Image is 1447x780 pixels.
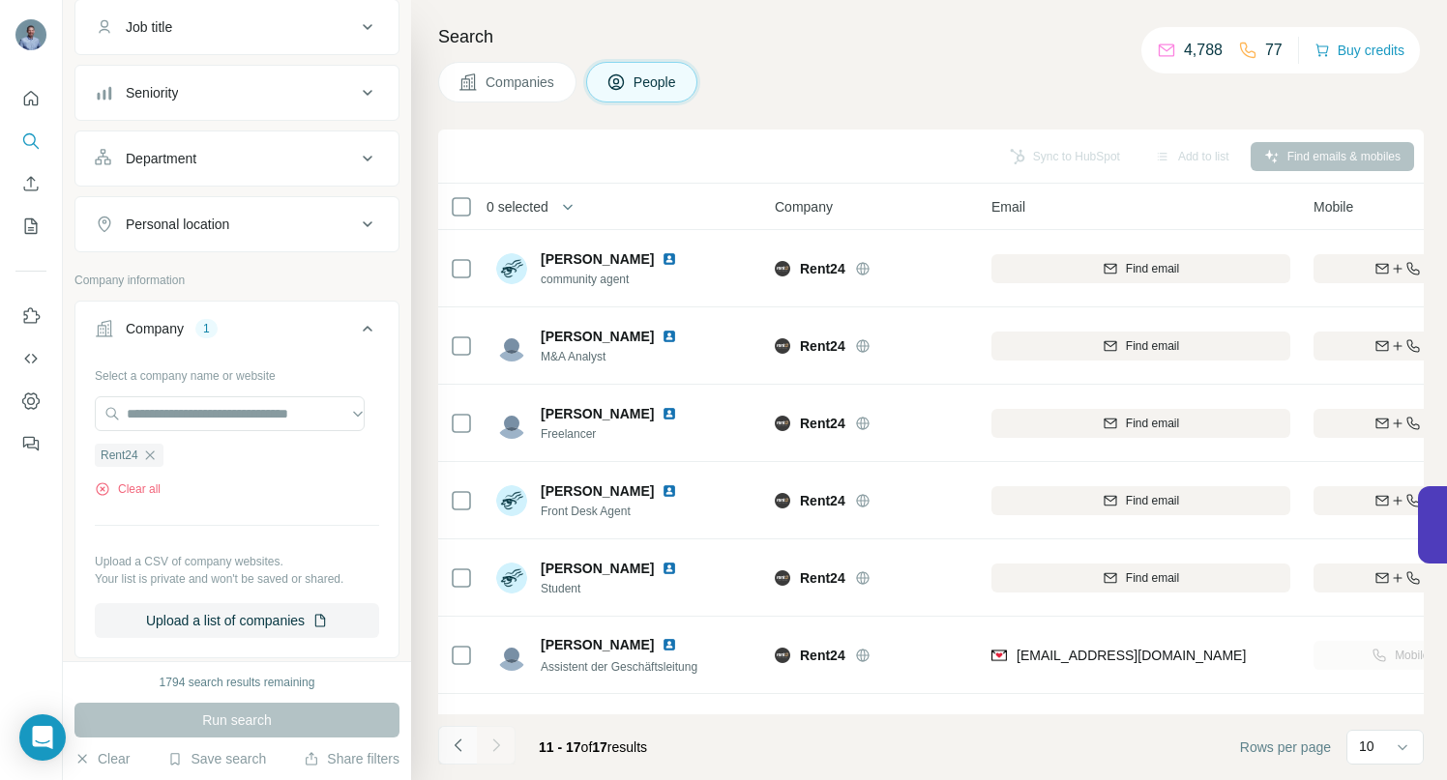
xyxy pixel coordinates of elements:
img: Logo of Rent24 [775,416,790,431]
span: of [581,739,593,755]
span: Rent24 [800,568,845,588]
span: M&A Analyst [541,348,685,365]
span: [PERSON_NAME] [541,327,654,346]
img: Avatar [496,331,527,361]
img: Avatar [15,19,46,50]
span: Email [991,197,1025,217]
button: Enrich CSV [15,166,46,201]
button: Find email [991,409,1290,438]
button: Quick start [15,81,46,116]
span: Freelancer [541,425,685,443]
button: Job title [75,4,399,50]
img: Logo of Rent24 [775,261,790,276]
img: LinkedIn logo [662,483,677,499]
span: 11 - 17 [539,739,581,755]
div: 1 [195,320,218,337]
button: Navigate to previous page [438,726,477,765]
p: Your list is private and won't be saved or shared. [95,570,379,588]
span: Companies [486,72,556,92]
div: Open Intercom Messenger [19,714,66,761]
button: Use Surfe API [15,341,46,376]
img: Avatar [496,563,527,593]
img: Avatar [496,640,527,671]
span: community agent [541,271,685,288]
div: Seniority [126,83,178,102]
span: [PERSON_NAME] [541,713,654,733]
img: Logo of Rent24 [775,493,790,508]
button: Share filters [304,749,399,768]
button: Clear all [95,480,161,498]
span: Rent24 [800,259,845,278]
span: Find email [1126,492,1179,509]
div: Department [126,149,196,168]
span: Find email [1126,337,1179,355]
button: Feedback [15,426,46,461]
div: Job title [126,17,172,37]
button: Find email [991,486,1290,515]
img: provider findymail logo [991,646,1007,665]
img: LinkedIn logo [662,637,677,652]
img: LinkedIn logo [662,329,677,344]
span: 17 [592,739,607,755]
span: People [634,72,678,92]
img: Avatar [496,485,527,516]
span: Rent24 [800,414,845,433]
img: Logo of Rent24 [775,338,790,354]
span: [PERSON_NAME] [541,249,654,269]
span: Find email [1126,569,1179,587]
img: Avatar [496,408,527,439]
img: LinkedIn logo [662,561,677,576]
img: Logo of Rent24 [775,570,790,586]
button: Save search [167,749,266,768]
button: Find email [991,563,1290,592]
button: Use Surfe on LinkedIn [15,299,46,333]
span: Rows per page [1240,737,1331,757]
button: Personal location [75,201,399,247]
span: [PERSON_NAME] [541,481,654,501]
p: Upload a CSV of company websites. [95,553,379,570]
button: Company1 [75,305,399,360]
img: Avatar [496,253,527,284]
div: Company [126,319,184,338]
span: Rent24 [800,491,845,510]
button: Find email [991,254,1290,283]
span: Assistent der Geschäftsleitung [541,660,697,674]
span: [PERSON_NAME] [541,635,654,654]
span: [PERSON_NAME] [541,559,654,578]
span: [PERSON_NAME] [541,404,654,423]
span: 0 selected [487,197,548,217]
img: Logo of Rent24 [775,648,790,663]
button: Upload a list of companies [95,603,379,638]
p: 4,788 [1184,39,1223,62]
span: Student [541,580,685,597]
div: Personal location [126,215,229,234]
p: Company information [74,272,399,289]
button: My lists [15,209,46,244]
span: Rent24 [800,646,845,665]
span: Find email [1126,260,1179,277]
button: Clear [74,749,130,768]
span: results [539,739,647,755]
button: Buy credits [1314,37,1404,64]
div: 1794 search results remaining [160,674,315,691]
span: Rent24 [101,447,138,464]
span: Company [775,197,833,217]
span: Front Desk Agent [541,503,685,520]
button: Department [75,135,399,182]
span: Find email [1126,415,1179,432]
img: LinkedIn logo [662,406,677,421]
button: Seniority [75,70,399,116]
div: Select a company name or website [95,360,379,385]
button: Find email [991,332,1290,361]
span: [EMAIL_ADDRESS][DOMAIN_NAME] [1017,648,1246,663]
p: 77 [1265,39,1283,62]
button: Dashboard [15,384,46,419]
span: Rent24 [800,336,845,356]
button: Search [15,124,46,159]
span: Mobile [1314,197,1353,217]
img: LinkedIn logo [662,251,677,267]
p: 10 [1359,737,1374,756]
h4: Search [438,23,1424,50]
